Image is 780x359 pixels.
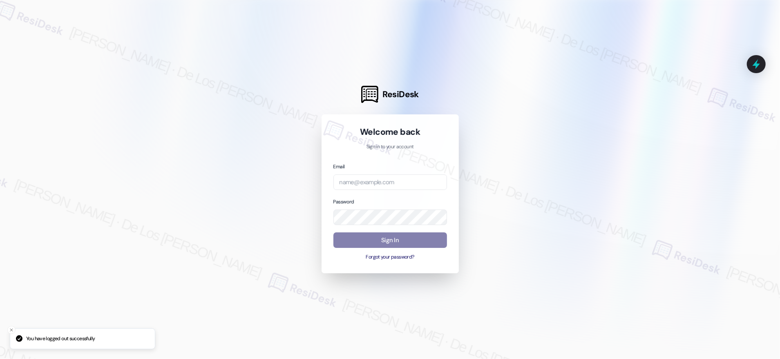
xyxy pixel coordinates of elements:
[382,89,419,100] span: ResiDesk
[333,198,354,205] label: Password
[333,143,447,151] p: Sign in to your account
[333,174,447,190] input: name@example.com
[333,163,345,170] label: Email
[26,335,95,343] p: You have logged out successfully
[361,86,378,103] img: ResiDesk Logo
[7,326,16,334] button: Close toast
[333,254,447,261] button: Forgot your password?
[333,232,447,248] button: Sign In
[333,126,447,138] h1: Welcome back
